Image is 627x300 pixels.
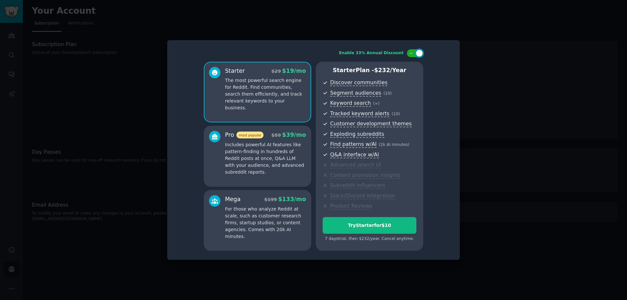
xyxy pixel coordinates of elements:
p: The most powerful search engine for Reddit. Find communities, search them efficiently, and track ... [225,77,306,111]
span: Find patterns w/AI [330,141,377,148]
span: $ 59 [271,133,281,138]
p: For those who analyze Reddit at scale, such as customer research firms, startup studios, or conte... [225,206,306,240]
span: Keyword search [330,100,371,107]
span: Content promotion insights [330,172,400,179]
div: Starter [225,67,245,75]
p: Includes powerful AI features like pattern-finding in hundreds of Reddit posts at once, Q&A LLM w... [225,141,306,176]
span: ( 10 ) [383,91,392,96]
span: Segment audiences [330,90,381,97]
span: $ 19 /mo [282,68,306,74]
p: Starter Plan - [323,66,416,74]
span: $ 199 [264,197,277,202]
span: Subreddit influencers [330,182,385,189]
span: Q&A interface w/AI [330,151,379,158]
span: Slack/Discord integration [330,193,395,199]
span: ( ∞ ) [373,101,380,106]
span: Customer development themes [330,120,412,127]
span: Product Reviews [330,203,372,210]
div: 7 days trial, then $ 232 /year . Cancel anytime. [323,236,416,242]
div: Pro [225,131,264,139]
button: TryStarterfor$10 [323,217,416,234]
span: $ 39 /mo [282,132,306,138]
span: $ 133 /mo [278,196,306,202]
span: Exploding subreddits [330,131,384,138]
span: $ 29 [271,69,281,74]
span: Tracked keyword alerts [330,110,389,117]
span: Discover communities [330,79,387,86]
div: Enable 33% Annual Discount [339,50,404,56]
span: Advanced search UI [330,162,381,168]
span: most popular [236,132,264,138]
div: Mega [225,195,241,203]
div: Try Starter for $10 [323,222,416,229]
span: $ 232 /year [374,67,406,73]
span: ( 10 ) [392,112,400,116]
span: ( 2k AI minutes ) [379,142,410,147]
